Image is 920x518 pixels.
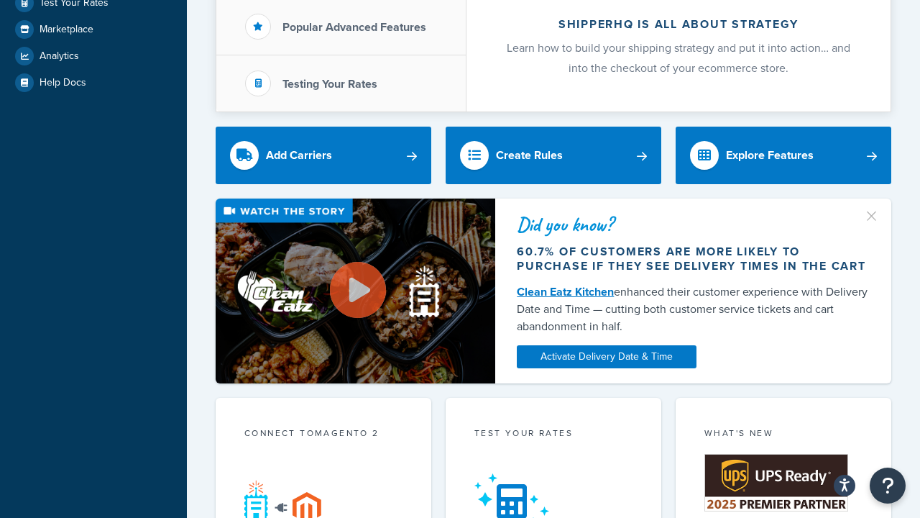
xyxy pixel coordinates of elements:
[11,43,176,69] a: Analytics
[216,127,431,184] a: Add Carriers
[474,427,632,443] div: Test your rates
[11,70,176,96] a: Help Docs
[244,427,402,443] div: Connect to Magento 2
[726,145,814,165] div: Explore Features
[40,50,79,63] span: Analytics
[507,40,850,76] span: Learn how to build your shipping strategy and put it into action… and into the checkout of your e...
[11,17,176,42] a: Marketplace
[446,127,661,184] a: Create Rules
[282,78,377,91] h3: Testing Your Rates
[870,468,906,504] button: Open Resource Center
[517,345,696,368] a: Activate Delivery Date & Time
[517,214,870,235] div: Did you know?
[517,283,614,300] a: Clean Eatz Kitchen
[517,245,870,273] div: 60.7% of customers are more likely to purchase if they see delivery times in the cart
[704,427,862,443] div: What's New
[40,24,93,36] span: Marketplace
[505,18,852,31] h2: ShipperHQ is all about strategy
[676,127,891,184] a: Explore Features
[282,21,426,34] h3: Popular Advanced Features
[266,145,332,165] div: Add Carriers
[517,283,870,335] div: enhanced their customer experience with Delivery Date and Time — cutting both customer service ti...
[216,199,495,383] img: Video thumbnail
[40,77,86,89] span: Help Docs
[496,145,563,165] div: Create Rules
